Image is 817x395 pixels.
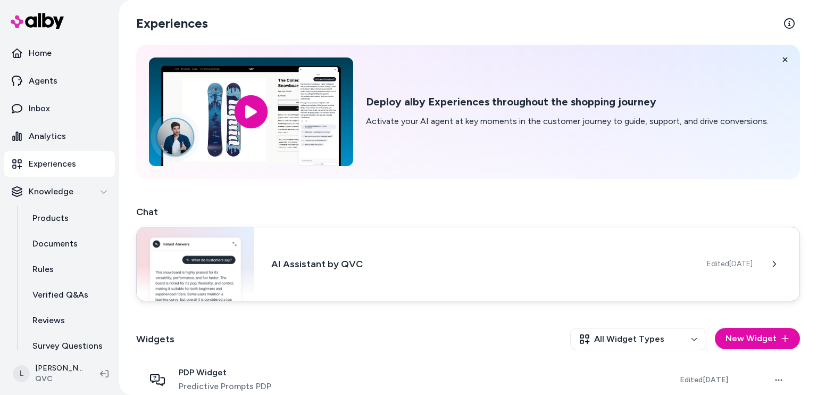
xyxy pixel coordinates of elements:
p: Home [29,47,52,60]
a: Products [22,205,115,231]
p: [PERSON_NAME] [35,363,83,374]
p: Experiences [29,158,76,170]
a: Inbox [4,96,115,121]
p: Inbox [29,102,50,115]
p: Activate your AI agent at key moments in the customer journey to guide, support, and drive conver... [366,115,769,128]
a: Verified Q&As [22,282,115,308]
h2: Experiences [136,15,208,32]
p: Analytics [29,130,66,143]
a: Analytics [4,124,115,149]
button: All Widget Types [570,328,706,350]
a: Survey Questions [22,333,115,359]
button: Knowledge [4,179,115,204]
p: Verified Q&As [32,289,88,301]
h2: Chat [136,204,800,219]
span: QVC [35,374,83,384]
p: Documents [32,237,78,250]
p: Rules [32,263,54,276]
a: Agents [4,68,115,94]
h2: Widgets [136,332,174,347]
span: Predictive Prompts PDP [179,380,271,393]
p: Reviews [32,314,65,327]
a: Rules [22,257,115,282]
p: Knowledge [29,185,73,198]
a: Documents [22,231,115,257]
span: Edited [DATE] [680,375,728,384]
p: Agents [29,75,57,87]
span: PDP Widget [179,367,271,378]
a: Experiences [4,151,115,177]
a: Chat widgetAI Assistant by QVCEdited[DATE] [136,228,800,302]
h2: Deploy alby Experiences throughout the shopping journey [366,95,769,109]
a: Reviews [22,308,115,333]
span: L [13,365,30,382]
img: alby Logo [11,13,64,29]
span: Edited [DATE] [707,259,753,269]
button: New Widget [715,328,800,349]
h3: AI Assistant by QVC [271,257,690,271]
button: L[PERSON_NAME]QVC [6,357,91,391]
p: Products [32,212,69,225]
img: Chat widget [137,227,254,301]
p: Survey Questions [32,340,103,352]
a: Home [4,40,115,66]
